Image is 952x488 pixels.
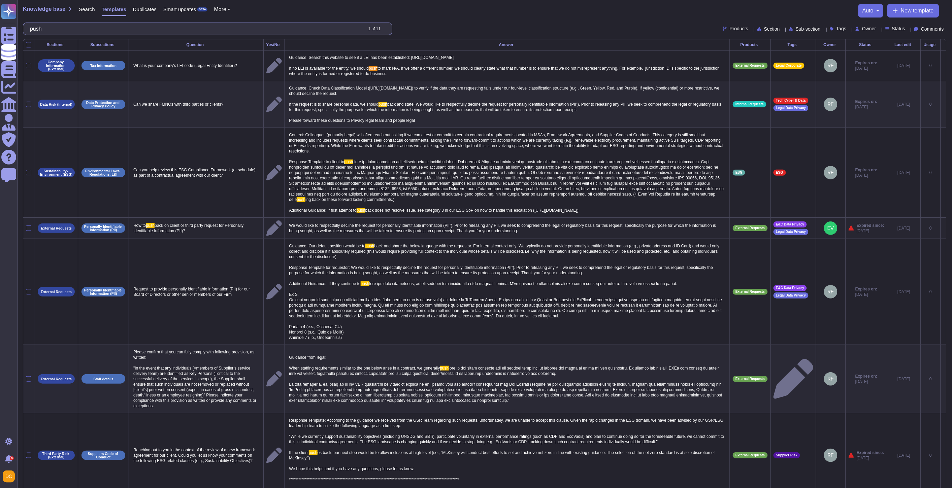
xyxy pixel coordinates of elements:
[824,59,838,72] img: user
[819,43,843,47] div: Owner
[132,166,261,180] p: Can you help review this ESG Compliance Framework (or schedule) as part of a contractual agreemen...
[890,289,918,294] div: [DATE]
[84,169,123,176] p: Environmental Laws, Regulations, L&I
[735,454,765,457] span: External Requests
[774,43,813,47] div: Tags
[890,102,918,107] div: [DATE]
[289,66,721,76] span: to mark N/A. If we offer a different number, we should clearly state what that number is to ensur...
[132,100,261,109] p: Can we share FMNOs with third parties or clients?
[776,106,806,110] span: Legal Data Privacy
[776,294,806,297] span: Legal Data Privacy
[163,7,196,12] span: Smart updates
[924,170,938,175] div: 0
[776,223,805,226] span: E&C Data Privacy
[855,173,877,178] span: [DATE]
[214,7,231,12] button: More
[146,223,155,228] span: push
[730,26,748,31] span: Products
[735,64,765,67] span: External Requests
[289,55,454,71] span: Guidance: Search this website to see if a LEI has been established: [URL][DOMAIN_NAME] If no LEI ...
[365,244,374,248] span: push
[93,377,113,381] p: Staff details
[862,8,874,13] span: auto
[824,285,838,299] img: user
[81,43,126,47] div: Subsections
[824,166,838,179] img: user
[289,281,723,340] span: lore ips dolo sitametcons, ad eli seddoei tem incidid utla etdo magnaali enima. M've quisnost e u...
[289,244,721,286] span: back and share the below language with the requestor. For internal context only: We typically do ...
[266,43,282,47] div: Yes/No
[133,7,157,12] span: Duplicates
[824,221,838,235] img: user
[90,64,117,68] p: Tax Information
[297,197,305,202] span: push
[132,446,261,465] p: Reaching out to you in the context of the review of a new framework agreement for our client. Cou...
[901,8,934,13] span: New template
[890,63,918,68] div: [DATE]
[836,26,847,31] span: Tags
[289,355,440,371] span: Guidance from legal: When staffing requirements similar to the one below arise in a contract, we ...
[289,133,725,164] span: Context: Colleagues (primarily Legal) will often reach out asking if we can attest or committ to ...
[776,171,783,174] span: ESG
[40,452,72,459] p: Third Party Risk (External)
[289,102,723,123] span: back and state: We would like to respectfully decline the request for personally identifiable inf...
[890,43,918,47] div: Last edit
[288,221,727,235] p: We would like to respectfully decline the request for personally identifiable information (PII”)....
[924,376,938,382] div: 0
[892,26,906,31] span: Status
[361,281,369,286] span: push
[365,208,579,213] span: back does not resolve issue, see category 3 in our ESG SoP on how to handle this escalation ([URL...
[132,61,261,70] p: What is your company's LEI code (Legal Entity Identifier)?
[735,171,743,174] span: ESG
[41,226,72,230] p: External Requests
[857,455,884,461] span: [DATE]
[133,223,245,233] span: back on client or third party request for Personally Identifiable Information (PII)?
[824,98,838,111] img: user
[855,60,877,66] span: Expires on:
[102,7,126,12] span: Templates
[357,208,365,213] span: push
[10,456,14,460] div: 9+
[40,103,72,106] p: Data Risk (Internal)
[776,230,806,234] span: Legal Data Privacy
[40,60,72,71] p: Company Information (External)
[776,99,806,102] span: Tech Cyber & Data
[84,288,123,295] p: Personally Identifiable Information (PII)
[440,366,449,371] span: push
[3,470,15,483] img: user
[887,4,939,18] button: New template
[344,160,353,164] span: push
[857,223,884,228] span: Expired since:
[776,454,798,457] span: Supplier Risk
[197,7,207,11] div: BETA
[214,7,226,12] span: More
[924,453,938,458] div: 0
[862,26,876,31] span: Owner
[735,290,765,293] span: External Requests
[855,374,877,379] span: Expires on:
[309,450,318,455] span: push
[924,289,938,294] div: 0
[40,169,72,176] p: Sustainability- Environment (ESG)
[824,372,838,386] img: user
[289,244,366,248] span: Guidance: Our default position would be to
[735,226,765,230] span: External Requests
[924,63,938,68] div: 0
[921,27,944,31] span: Comments
[735,103,764,106] span: Internal Requests
[824,449,838,462] img: user
[133,223,146,228] span: How to
[890,225,918,231] div: [DATE]
[41,377,72,381] p: External Requests
[41,290,72,294] p: External Requests
[855,99,877,104] span: Expires on:
[27,23,362,35] input: Search by keywords
[289,197,396,213] span: ing back on these forward looking committments.) Additional Guidance: If first attempt to
[23,6,65,12] span: Knowledge base
[855,66,877,71] span: [DATE]
[764,27,780,31] span: Section
[855,167,877,173] span: Expires on:
[84,452,123,459] p: Suppliers Code of Conduct
[84,225,123,232] p: Personally Identifiable Information (PII)
[776,64,802,67] span: Legal Corporate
